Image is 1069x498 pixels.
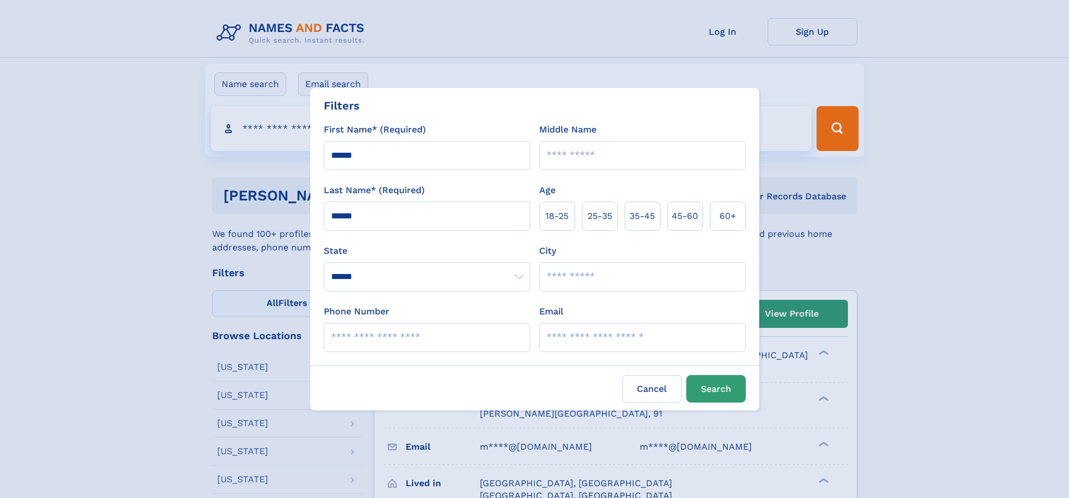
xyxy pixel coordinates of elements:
[539,184,556,197] label: Age
[622,375,682,403] label: Cancel
[324,123,426,136] label: First Name* (Required)
[539,244,556,258] label: City
[539,305,563,318] label: Email
[630,209,655,223] span: 35‑45
[324,244,530,258] label: State
[686,375,746,403] button: Search
[672,209,698,223] span: 45‑60
[539,123,597,136] label: Middle Name
[588,209,612,223] span: 25‑35
[719,209,736,223] span: 60+
[545,209,568,223] span: 18‑25
[324,305,389,318] label: Phone Number
[324,184,425,197] label: Last Name* (Required)
[324,97,360,114] div: Filters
